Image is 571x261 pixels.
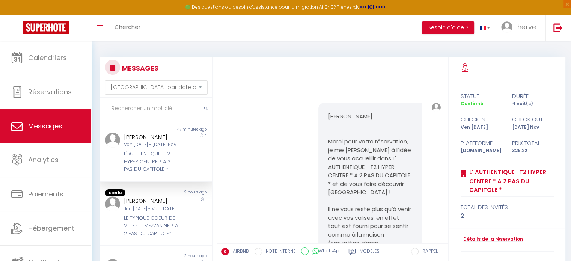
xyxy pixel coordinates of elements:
div: Prix total [507,139,559,148]
div: Ven [DATE] - [DATE] Nov [124,141,179,148]
div: Jeu [DATE] - Ven [DATE] [124,205,179,213]
label: Modèles [360,248,380,257]
h3: MESSAGES [120,60,158,77]
img: ... [432,103,441,112]
a: ... herve [496,15,545,41]
img: ... [501,21,512,33]
div: 326.22 [507,147,559,154]
a: Chercher [109,15,146,41]
span: Chercher [115,23,140,31]
span: herve [517,22,536,32]
div: [DATE] Nov [507,124,559,131]
div: 47 minutes ago [156,127,211,133]
img: Super Booking [23,21,69,34]
div: 2 hours ago [156,253,211,259]
span: Calendriers [28,53,67,62]
span: Non lu [105,189,125,197]
button: Besoin d'aide ? [422,21,474,34]
div: LE TYPIQUE COEUR DE VILLE · T1 MEZZANINE * A 2 PAS DU CAPITOLE* [124,214,179,237]
label: WhatsApp [309,247,343,256]
label: AIRBNB [229,248,249,256]
a: >>> ICI <<<< [360,4,386,10]
div: 4 nuit(s) [507,100,559,107]
span: Hébergement [28,223,74,233]
div: 2 [461,211,554,220]
span: 1 [206,196,207,202]
div: check out [507,115,559,124]
div: check in [456,115,507,124]
div: durée [507,92,559,101]
a: Détails de la réservation [461,236,523,243]
span: Analytics [28,155,59,164]
img: logout [553,23,563,32]
div: Ven [DATE] [456,124,507,131]
div: [PERSON_NAME] [124,196,179,205]
img: ... [105,133,120,148]
span: Réservations [28,87,72,97]
img: ... [105,196,120,211]
span: Messages [28,121,62,131]
input: Rechercher un mot clé [100,98,212,119]
label: NOTE INTERNE [262,248,295,256]
div: [DOMAIN_NAME] [456,147,507,154]
label: RAPPEL [419,248,438,256]
div: L' AUTHENTIQUE · T2 HYPER CENTRE * A 2 PAS DU CAPITOLE * [124,150,179,173]
div: [PERSON_NAME] [124,133,179,142]
div: 2 hours ago [156,189,211,197]
div: Plateforme [456,139,507,148]
span: 4 [205,133,207,138]
a: L' AUTHENTIQUE · T2 HYPER CENTRE * A 2 PAS DU CAPITOLE * [467,168,554,195]
div: statut [456,92,507,101]
span: Confirmé [461,100,483,107]
div: total des invités [461,203,554,212]
span: Paiements [28,189,63,199]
